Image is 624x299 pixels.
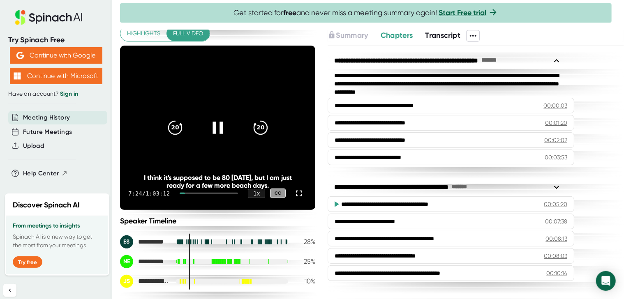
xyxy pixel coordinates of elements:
[16,52,24,59] img: Aehbyd4JwY73AAAAAElFTkSuQmCC
[545,235,567,243] div: 00:08:13
[8,35,104,45] div: Try Spinach Free
[23,141,44,151] button: Upload
[336,31,368,40] span: Summary
[425,30,461,41] button: Transcript
[543,101,567,110] div: 00:00:03
[544,136,567,144] div: 00:02:02
[13,256,42,268] button: Try free
[23,169,59,178] span: Help Center
[166,26,210,41] button: Full video
[234,8,498,18] span: Get started for and never miss a meeting summary again!
[120,255,133,268] div: NE
[545,153,567,161] div: 00:03:53
[120,216,315,225] div: Speaker Timeline
[596,271,616,291] div: Open Intercom Messenger
[120,26,167,41] button: Highlights
[140,174,296,189] div: I think it's supposed to be 80 [DATE], but I am just ready for a few more beach days.
[295,277,315,285] div: 10 %
[173,28,203,39] span: Full video
[381,30,413,41] button: Chapters
[328,30,368,41] button: Summary
[3,284,16,297] button: Collapse sidebar
[10,68,102,84] button: Continue with Microsoft
[13,223,102,229] h3: From meetings to insights
[23,127,72,137] button: Future Meetings
[270,189,286,198] div: CC
[128,190,170,197] div: 7:24 / 1:03:12
[544,200,567,208] div: 00:05:20
[425,31,461,40] span: Transcript
[13,232,102,250] p: Spinach AI is a new way to get the most from your meetings
[120,235,133,248] div: ES
[60,90,78,97] a: Sign in
[545,217,567,225] div: 00:07:38
[13,200,80,211] h2: Discover Spinach AI
[120,275,133,288] div: JS
[23,113,70,122] button: Meeting History
[439,8,487,17] a: Start Free trial
[546,269,567,277] div: 00:10:14
[248,189,265,198] div: 1 x
[295,258,315,265] div: 25 %
[295,238,315,246] div: 28 %
[23,169,68,178] button: Help Center
[10,47,102,64] button: Continue with Google
[284,8,297,17] b: free
[381,31,413,40] span: Chapters
[544,252,567,260] div: 00:08:03
[8,90,104,98] div: Have an account?
[545,119,567,127] div: 00:01:20
[127,28,160,39] span: Highlights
